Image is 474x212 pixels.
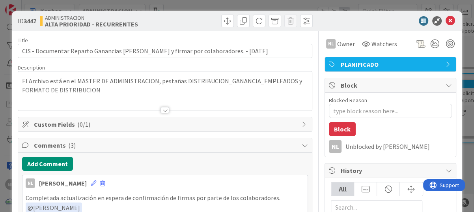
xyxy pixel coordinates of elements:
div: Unblocked by [PERSON_NAME] [345,143,452,150]
div: NL [26,178,35,188]
span: Watchers [371,39,397,49]
span: Custom Fields [34,120,298,129]
label: Blocked Reason [329,97,367,104]
span: Block [341,81,442,90]
p: El Archivo está en el MASTER DE ADMINISTRACION, pestañas DISTRIBUCION_GANANCIA_EMPLEADOS y FORMAT... [22,77,308,94]
span: ( 0/1 ) [77,120,90,128]
span: @ [28,204,33,212]
span: PLANIFICADO [341,60,442,69]
span: ID [18,16,36,26]
span: Description [18,64,45,71]
span: Support [17,1,36,11]
div: All [331,182,354,196]
span: Comments [34,141,298,150]
b: ALTA PRIORIDAD - RECURRENTES [45,21,138,27]
label: Title [18,37,28,44]
input: type card name here... [18,44,312,58]
span: ADMINISTRACION [45,15,138,21]
div: NL [326,39,336,49]
span: ( 3 ) [68,141,76,149]
b: 3447 [24,17,36,25]
div: [PERSON_NAME] [39,178,87,188]
button: Block [329,122,356,136]
span: History [341,166,442,175]
button: Add Comment [22,157,73,171]
div: NL [329,140,342,153]
span: [PERSON_NAME] [28,204,80,212]
span: Owner [337,39,355,49]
